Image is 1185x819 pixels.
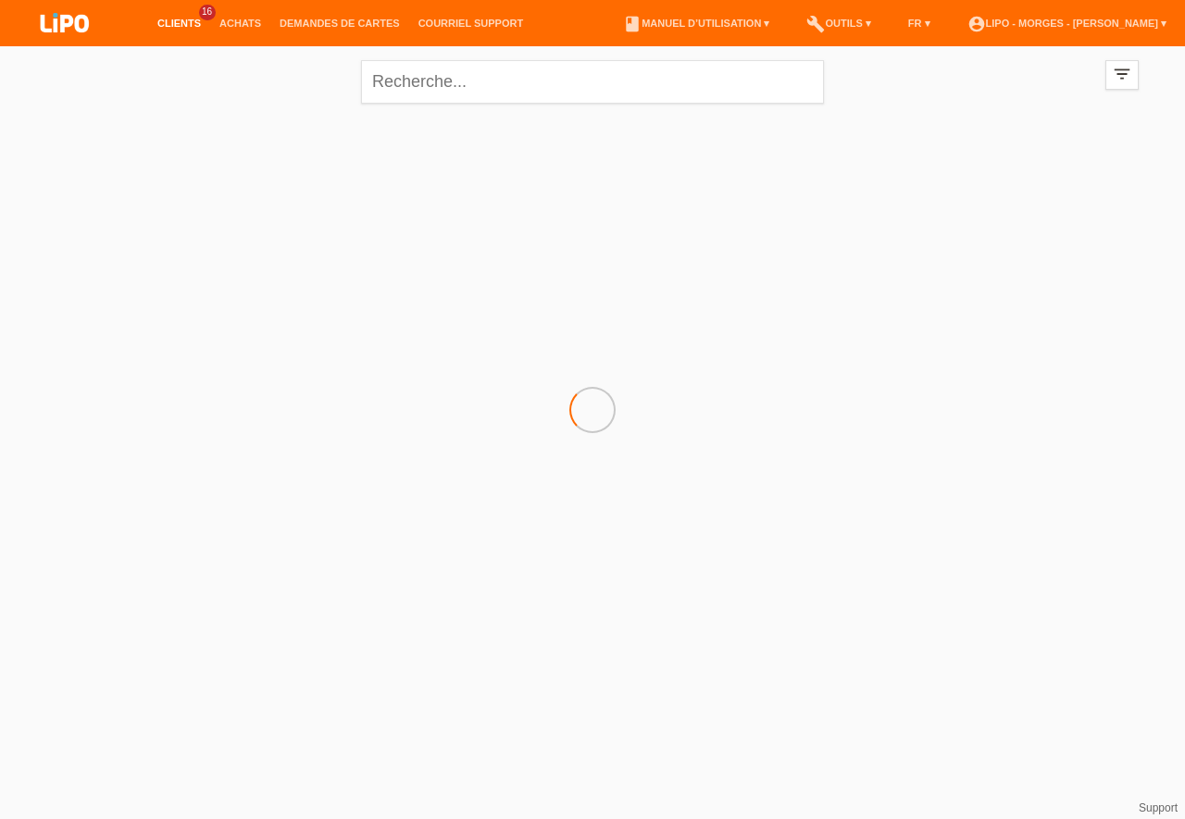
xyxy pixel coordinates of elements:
[199,5,216,20] span: 16
[899,18,940,29] a: FR ▾
[967,15,986,33] i: account_circle
[1112,64,1132,84] i: filter_list
[614,18,779,29] a: bookManuel d’utilisation ▾
[623,15,642,33] i: book
[958,18,1176,29] a: account_circleLIPO - Morges - [PERSON_NAME] ▾
[806,15,825,33] i: build
[409,18,532,29] a: Courriel Support
[210,18,270,29] a: Achats
[148,18,210,29] a: Clients
[270,18,409,29] a: Demandes de cartes
[19,38,111,52] a: LIPO pay
[361,60,824,104] input: Recherche...
[1139,801,1178,814] a: Support
[797,18,879,29] a: buildOutils ▾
